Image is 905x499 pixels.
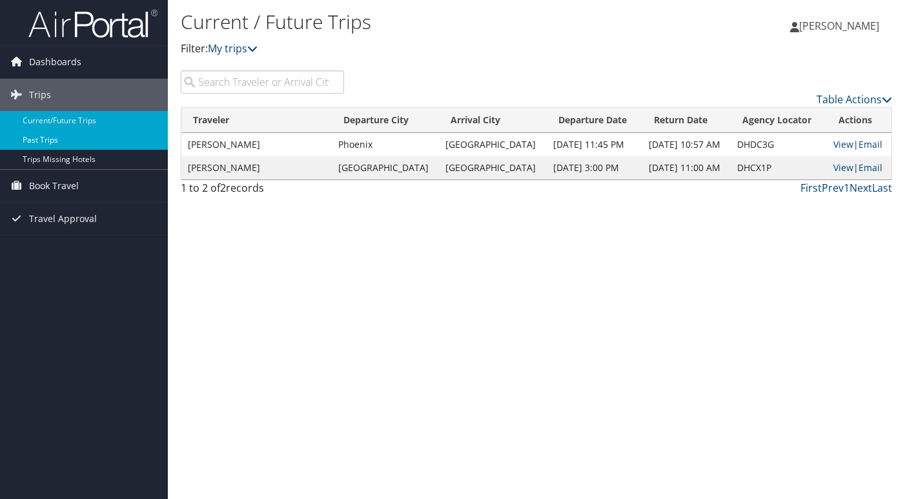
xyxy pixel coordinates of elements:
td: [GEOGRAPHIC_DATA] [439,156,547,179]
h1: Current / Future Trips [181,8,655,36]
td: [DATE] 11:00 AM [642,156,731,179]
p: Filter: [181,41,655,57]
td: [DATE] 11:45 PM [547,133,642,156]
td: [DATE] 10:57 AM [642,133,731,156]
th: Departure Date: activate to sort column descending [547,108,642,133]
span: Book Travel [29,170,79,202]
td: [GEOGRAPHIC_DATA] [439,133,547,156]
td: [GEOGRAPHIC_DATA] [332,156,440,179]
a: Email [859,138,882,150]
td: [DATE] 3:00 PM [547,156,642,179]
a: Email [859,161,882,174]
td: [PERSON_NAME] [181,133,332,156]
td: DHCX1P [731,156,827,179]
span: [PERSON_NAME] [799,19,879,33]
a: My trips [208,41,258,56]
span: Trips [29,79,51,111]
a: Table Actions [817,92,892,107]
td: [PERSON_NAME] [181,156,332,179]
td: | [827,133,891,156]
a: Next [849,181,872,195]
a: Prev [822,181,844,195]
a: [PERSON_NAME] [790,6,892,45]
input: Search Traveler or Arrival City [181,70,344,94]
th: Actions [827,108,891,133]
td: Phoenix [332,133,440,156]
span: Travel Approval [29,203,97,235]
a: Last [872,181,892,195]
a: View [833,138,853,150]
th: Agency Locator: activate to sort column ascending [731,108,827,133]
span: 2 [220,181,226,195]
span: Dashboards [29,46,81,78]
td: | [827,156,891,179]
a: First [800,181,822,195]
td: DHDC3G [731,133,827,156]
a: View [833,161,853,174]
th: Departure City: activate to sort column ascending [332,108,440,133]
th: Traveler: activate to sort column ascending [181,108,332,133]
th: Arrival City: activate to sort column ascending [439,108,547,133]
th: Return Date: activate to sort column ascending [642,108,731,133]
div: 1 to 2 of records [181,180,344,202]
a: 1 [844,181,849,195]
img: airportal-logo.png [28,8,158,39]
